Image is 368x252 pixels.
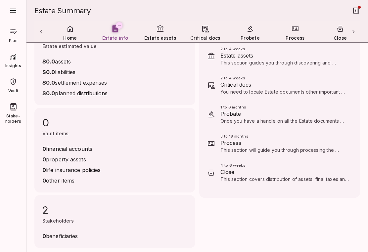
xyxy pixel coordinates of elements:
[190,35,220,41] span: Critical docs
[34,195,195,248] div: 2Stakeholders0beneficiaries
[63,35,77,41] span: Home
[220,60,349,105] span: This section guides you through discovering and documenting the deceased's financial assets and l...
[42,203,187,216] span: 2
[42,146,46,152] strong: 0
[102,35,128,41] span: Estate info
[220,168,349,176] span: Close
[34,21,195,105] div: $0.0Estate estimated value$0.0assets$0.0liabilities$0.0settlement expenses$0.0planned distributions
[334,35,347,41] span: Close
[42,155,101,163] span: property assets
[199,71,360,100] div: 2 to 4 weeksCritical docsYou need to locate Estate documents other important items to settle the ...
[42,68,108,76] span: liabilities
[199,158,360,187] div: 4 to 6 weeksCloseThis section covers distribution of assets, final taxes and accounting, and how ...
[220,118,349,183] span: Once you have a handle on all the Estate documents and assets, you can make a final determination...
[42,177,46,184] strong: 0
[220,147,348,173] span: This section will guide you through processing the Estate’s assets. Tasks related to your specifi...
[42,232,78,240] span: beneficiaries
[42,233,46,239] strong: 0
[42,58,108,65] span: assets
[42,167,46,173] strong: 0
[42,79,55,86] strong: $0.0
[42,90,55,97] strong: $0.0
[220,176,349,208] span: This section covers distribution of assets, final taxes and accounting, and how to wrap things up...
[220,139,349,147] span: Process
[220,75,349,81] span: 2 to 4 weeks
[42,156,46,163] strong: 0
[8,88,19,94] span: Vault
[286,35,304,41] span: Process
[220,81,349,89] span: Critical docs
[42,79,108,87] span: settlement expenses
[42,69,55,75] strong: $0.0
[42,177,101,185] span: other items
[220,52,349,60] span: Estate assets
[241,35,260,41] span: Probate
[220,46,349,52] span: 2 to 4 weeks
[220,163,349,168] span: 4 to 6 weeks
[42,116,187,129] span: 0
[1,63,25,68] span: Insights
[34,6,91,15] span: Estate Summary
[42,89,108,97] span: planned distributions
[42,218,74,224] span: Stakeholders
[220,134,349,139] span: 3 to 18 months
[34,108,195,192] div: 0Vault items0financial accounts0property assets0life insurance policies0other items
[42,131,69,136] span: Vault items
[9,38,18,43] span: Plan
[199,129,360,158] div: 3 to 18 monthsProcessThis section will guide you through processing the Estate’s assets. Tasks re...
[199,42,360,71] div: 2 to 4 weeksEstate assetsThis section guides you through discovering and documenting the deceased...
[42,58,55,65] strong: $0.0
[199,100,360,129] div: 1 to 6 monthsProbateOnce you have a handle on all the Estate documents and assets, you can make a...
[42,166,101,174] span: life insurance policies
[220,110,349,118] span: Probate
[220,89,345,121] span: You need to locate Estate documents other important items to settle the Estate, such as insurance...
[42,145,101,153] span: financial accounts
[1,48,25,71] div: Insights
[144,35,176,41] span: Estate assets
[42,43,97,49] span: Estate estimated value
[220,105,349,110] span: 1 to 6 months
